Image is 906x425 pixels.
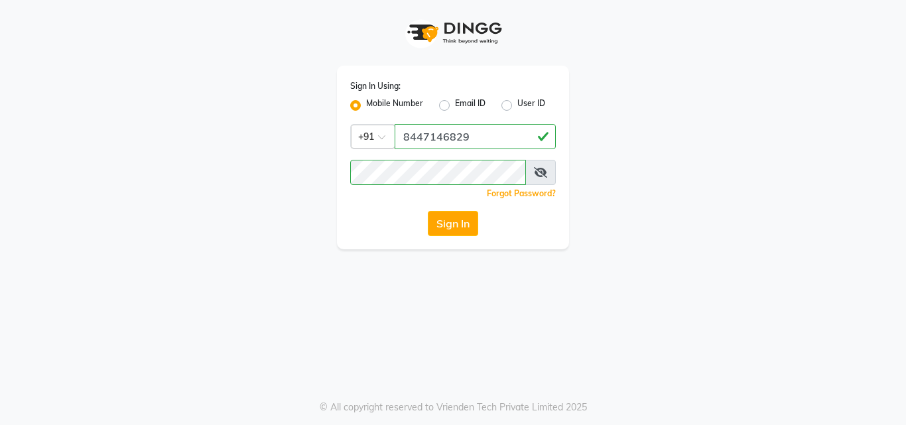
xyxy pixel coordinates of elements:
button: Sign In [428,211,478,236]
img: logo1.svg [400,13,506,52]
input: Username [350,160,526,185]
label: Mobile Number [366,97,423,113]
label: User ID [517,97,545,113]
label: Sign In Using: [350,80,401,92]
label: Email ID [455,97,485,113]
a: Forgot Password? [487,188,556,198]
input: Username [395,124,556,149]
